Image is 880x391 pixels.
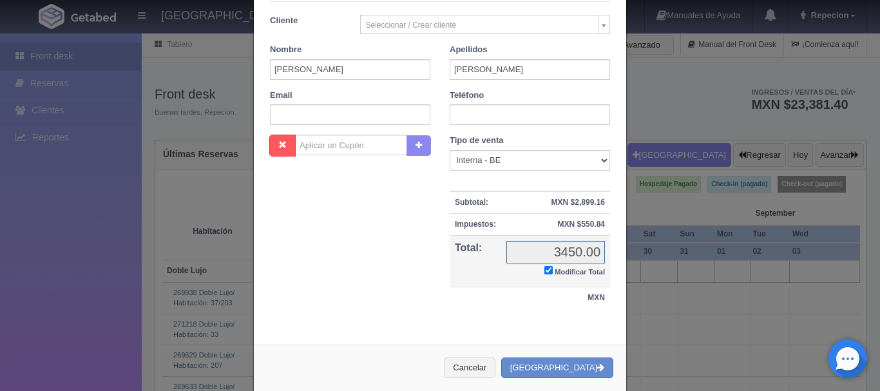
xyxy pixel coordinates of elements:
[295,135,407,155] input: Aplicar un Cupón
[450,44,488,56] label: Apellidos
[450,90,484,102] label: Teléfono
[588,293,605,302] strong: MXN
[450,135,504,147] label: Tipo de venta
[450,214,501,236] th: Impuestos:
[366,15,593,35] span: Seleccionar / Crear cliente
[450,236,501,287] th: Total:
[551,198,605,207] strong: MXN $2,899.16
[270,90,292,102] label: Email
[501,358,613,379] button: [GEOGRAPHIC_DATA]
[270,44,301,56] label: Nombre
[544,266,553,274] input: Modificar Total
[450,191,501,214] th: Subtotal:
[360,15,611,34] a: Seleccionar / Crear cliente
[444,358,495,379] button: Cancelar
[260,15,350,27] label: Cliente
[558,220,605,229] strong: MXN $550.84
[555,268,605,276] small: Modificar Total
